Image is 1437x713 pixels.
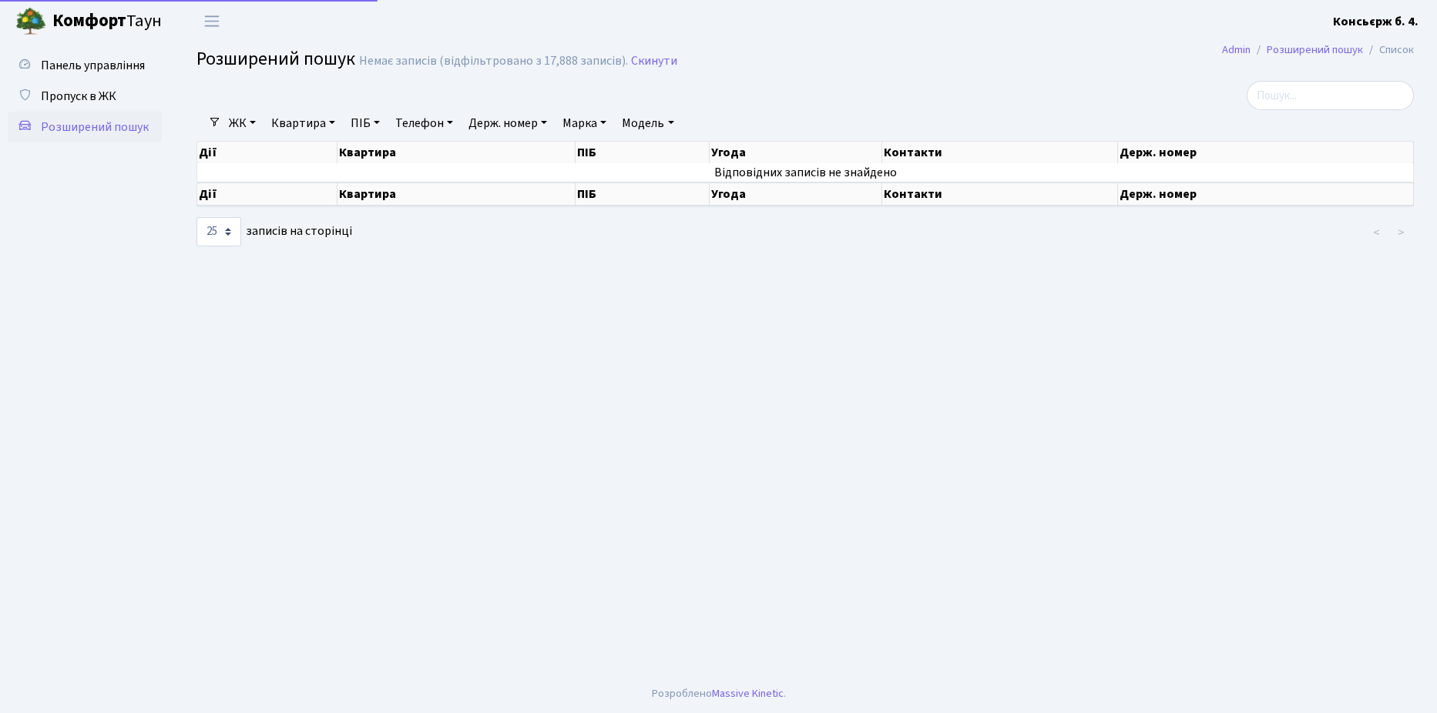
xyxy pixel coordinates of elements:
[197,142,337,163] th: Дії
[52,8,126,33] b: Комфорт
[1118,182,1414,206] th: Держ. номер
[1222,42,1251,58] a: Admin
[8,112,162,142] a: Розширений пошук
[337,142,576,163] th: Квартира
[712,685,784,701] a: Massive Kinetic
[196,217,241,246] select: записів на сторінці
[359,54,628,69] div: Немає записів (відфільтровано з 17,888 записів).
[389,110,459,136] a: Телефон
[41,88,116,105] span: Пропуск в ЖК
[710,142,882,163] th: Угода
[882,142,1119,163] th: Контакти
[462,110,553,136] a: Держ. номер
[1247,81,1414,110] input: Пошук...
[337,182,576,206] th: Квартира
[265,110,341,136] a: Квартира
[41,57,145,74] span: Панель управління
[1267,42,1363,58] a: Розширений пошук
[1199,34,1437,66] nav: breadcrumb
[52,8,162,35] span: Таун
[41,119,149,136] span: Розширений пошук
[616,110,680,136] a: Модель
[1333,12,1419,31] a: Консьєрж б. 4.
[576,142,710,163] th: ПІБ
[197,163,1414,182] td: Відповідних записів не знайдено
[882,182,1119,206] th: Контакти
[1363,42,1414,59] li: Список
[8,81,162,112] a: Пропуск в ЖК
[1333,13,1419,30] b: Консьєрж б. 4.
[652,685,786,702] div: Розроблено .
[631,54,677,69] a: Скинути
[344,110,386,136] a: ПІБ
[8,50,162,81] a: Панель управління
[196,45,355,72] span: Розширений пошук
[576,182,710,206] th: ПІБ
[197,182,337,206] th: Дії
[15,6,46,37] img: logo.png
[556,110,613,136] a: Марка
[196,217,352,246] label: записів на сторінці
[223,110,262,136] a: ЖК
[1118,142,1414,163] th: Держ. номер
[710,182,882,206] th: Угода
[193,8,231,34] button: Переключити навігацію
